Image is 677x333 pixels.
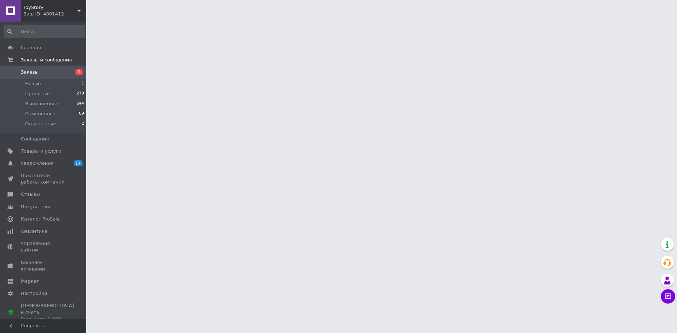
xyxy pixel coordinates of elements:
[82,121,84,127] span: 2
[25,121,56,127] span: Оплаченные
[21,259,66,272] span: Кошелек компании
[21,57,72,63] span: Заказы и сообщения
[661,289,675,304] button: Чат с покупателем
[21,69,38,75] span: Заказы
[21,216,60,222] span: Каталог ProSale
[21,191,40,198] span: Отзывы
[25,80,41,87] span: Новые
[25,101,60,107] span: Выполненные
[21,204,50,210] span: Покупатели
[21,228,47,235] span: Аналитика
[23,4,77,11] span: ToyStory
[21,45,41,51] span: Главная
[21,302,74,322] span: [DEMOGRAPHIC_DATA] и счета
[82,80,84,87] span: 1
[74,160,83,166] span: 17
[21,240,66,253] span: Управление сайтом
[23,11,86,17] div: Ваш ID: 4001412
[21,290,47,297] span: Настройки
[21,172,66,185] span: Показатели работы компании
[21,278,39,285] span: Маркет
[21,136,49,142] span: Сообщения
[21,316,74,322] div: Prom микс 1 000
[25,91,50,97] span: Принятые
[76,101,84,107] span: 244
[75,69,83,75] span: 1
[25,111,56,117] span: Отмененные
[76,91,84,97] span: 279
[4,25,85,38] input: Поиск
[21,148,61,154] span: Товары и услуги
[79,111,84,117] span: 89
[21,160,54,167] span: Уведомления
